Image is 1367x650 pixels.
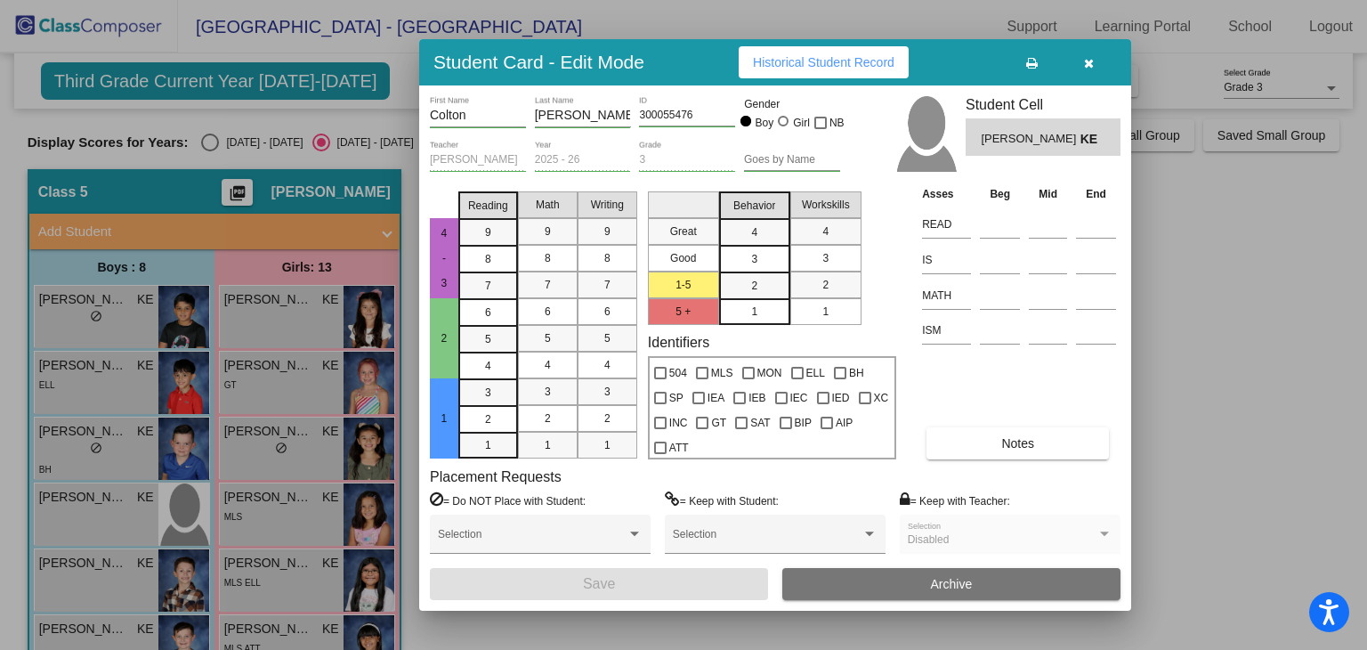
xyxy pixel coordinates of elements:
[711,412,726,434] span: GT
[922,282,971,309] input: assessment
[751,304,757,320] span: 1
[849,362,864,384] span: BH
[782,568,1120,600] button: Archive
[604,330,611,346] span: 5
[669,387,683,409] span: SP
[436,227,452,289] span: 4 - 3
[836,412,853,434] span: AIP
[744,154,840,167] input: goes by name
[545,223,551,240] span: 9
[433,51,644,73] h3: Student Card - Edit Mode
[922,247,971,273] input: assessment
[648,334,709,351] label: Identifiers
[900,492,1010,509] label: = Keep with Teacher:
[604,250,611,266] span: 8
[832,387,850,409] span: IED
[874,387,889,409] span: XC
[536,197,560,213] span: Math
[485,411,491,427] span: 2
[790,387,808,409] span: IEC
[545,410,551,427] span: 2
[604,437,611,453] span: 1
[750,412,770,434] span: SAT
[545,250,551,266] span: 8
[981,130,1080,149] span: [PERSON_NAME]
[711,362,733,384] span: MLS
[755,115,774,131] div: Boy
[744,96,840,112] mat-label: Gender
[829,112,845,134] span: NB
[604,223,611,240] span: 9
[975,184,1024,204] th: Beg
[922,317,971,344] input: assessment
[708,387,724,409] span: IEA
[922,211,971,238] input: assessment
[751,251,757,267] span: 3
[583,576,615,591] span: Save
[545,357,551,373] span: 4
[931,577,973,591] span: Archive
[485,437,491,453] span: 1
[1080,130,1105,149] span: KE
[485,305,491,321] span: 6
[545,277,551,293] span: 7
[485,331,491,347] span: 5
[918,184,975,204] th: Asses
[757,362,782,384] span: MON
[669,437,689,459] span: ATT
[604,277,611,293] span: 7
[822,277,829,293] span: 2
[639,154,735,167] input: grade
[822,223,829,240] span: 4
[733,198,775,214] span: Behavior
[751,224,757,240] span: 4
[806,362,825,384] span: ELL
[436,332,452,345] span: 2
[753,55,894,69] span: Historical Student Record
[1024,184,1072,204] th: Mid
[739,46,909,78] button: Historical Student Record
[802,197,850,213] span: Workskills
[669,412,688,434] span: INC
[669,362,687,384] span: 504
[545,437,551,453] span: 1
[1001,436,1034,451] span: Notes
[822,304,829,320] span: 1
[639,110,735,122] input: Enter ID
[665,492,779,509] label: = Keep with Student:
[545,304,551,320] span: 6
[485,224,491,240] span: 9
[751,278,757,294] span: 2
[908,533,950,546] span: Disabled
[926,427,1109,459] button: Notes
[795,412,812,434] span: BIP
[1072,184,1120,204] th: End
[966,96,1120,113] h3: Student Cell
[485,358,491,374] span: 4
[430,468,562,485] label: Placement Requests
[792,115,810,131] div: Girl
[485,251,491,267] span: 8
[545,330,551,346] span: 5
[430,154,526,167] input: teacher
[604,357,611,373] span: 4
[545,384,551,400] span: 3
[535,154,631,167] input: year
[604,410,611,427] span: 2
[436,412,452,425] span: 1
[485,278,491,294] span: 7
[430,568,768,600] button: Save
[604,384,611,400] span: 3
[822,250,829,266] span: 3
[748,387,765,409] span: IEB
[430,492,586,509] label: = Do NOT Place with Student:
[604,304,611,320] span: 6
[591,197,624,213] span: Writing
[485,385,491,401] span: 3
[468,198,508,214] span: Reading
